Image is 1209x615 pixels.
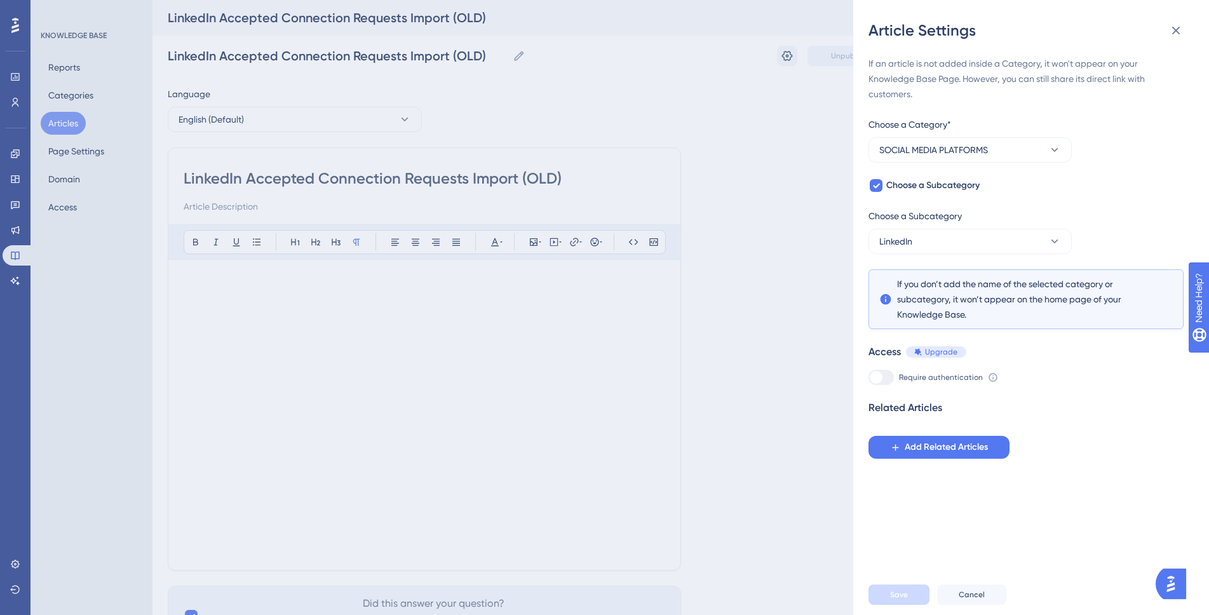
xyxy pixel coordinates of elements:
span: SOCIAL MEDIA PLATFORMS [879,142,988,158]
div: Related Articles [868,400,942,416]
button: Cancel [937,585,1006,605]
iframe: UserGuiding AI Assistant Launcher [1156,565,1194,603]
span: Need Help? [30,3,79,18]
span: Upgrade [925,347,957,357]
span: Choose a Subcategory [868,208,962,224]
span: Cancel [959,590,985,600]
div: Access [868,344,901,360]
button: Add Related Articles [868,436,1010,459]
span: If you don’t add the name of the selected category or subcategory, it won’t appear on the home pa... [897,276,1155,322]
span: Choose a Subcategory [886,178,980,193]
span: LinkedIn [879,234,912,249]
span: Save [890,590,908,600]
div: If an article is not added inside a Category, it won't appear on your Knowledge Base Page. Howeve... [868,56,1184,102]
div: Article Settings [868,20,1194,41]
button: LinkedIn [868,229,1072,254]
span: Choose a Category* [868,117,951,132]
button: Save [868,585,929,605]
button: SOCIAL MEDIA PLATFORMS [868,137,1072,163]
span: Add Related Articles [905,440,988,455]
span: Require authentication [899,372,983,382]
